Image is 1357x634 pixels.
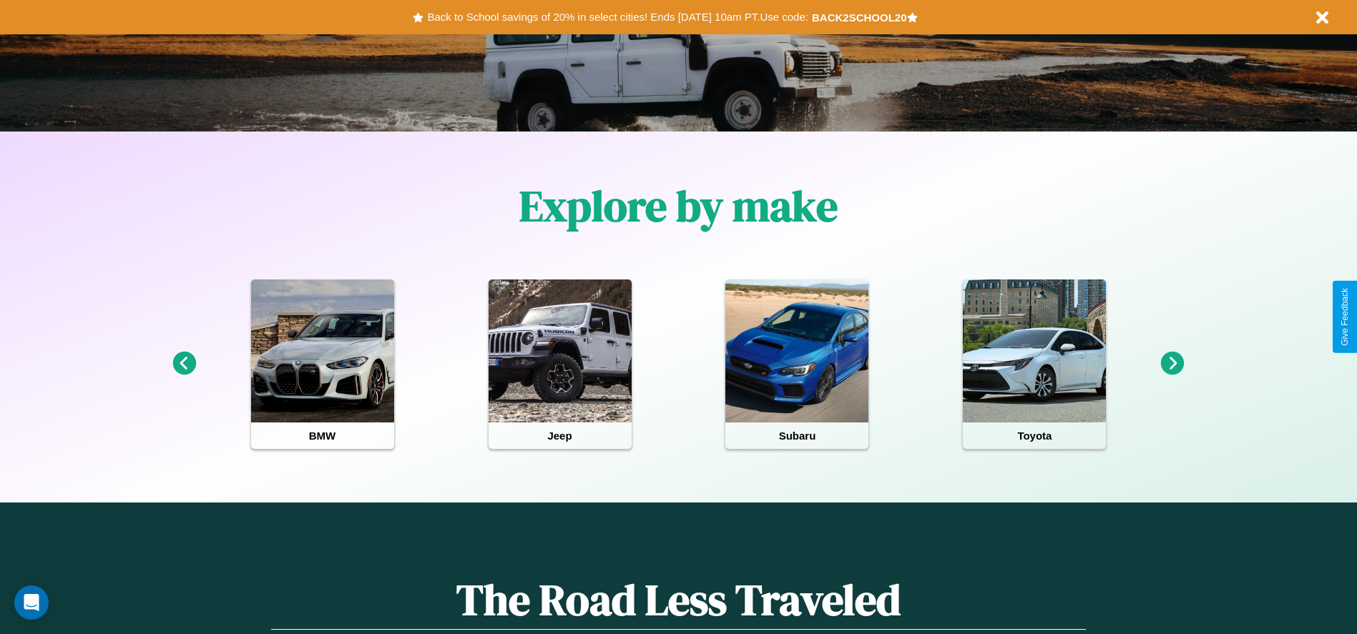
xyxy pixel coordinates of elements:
[271,570,1085,630] h1: The Road Less Traveled
[423,7,811,27] button: Back to School savings of 20% in select cities! Ends [DATE] 10am PT.Use code:
[14,585,49,620] div: Open Intercom Messenger
[519,177,838,235] h1: Explore by make
[725,422,868,449] h4: Subaru
[251,422,394,449] h4: BMW
[812,11,907,24] b: BACK2SCHOOL20
[489,422,632,449] h4: Jeep
[963,422,1106,449] h4: Toyota
[1340,288,1350,346] div: Give Feedback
